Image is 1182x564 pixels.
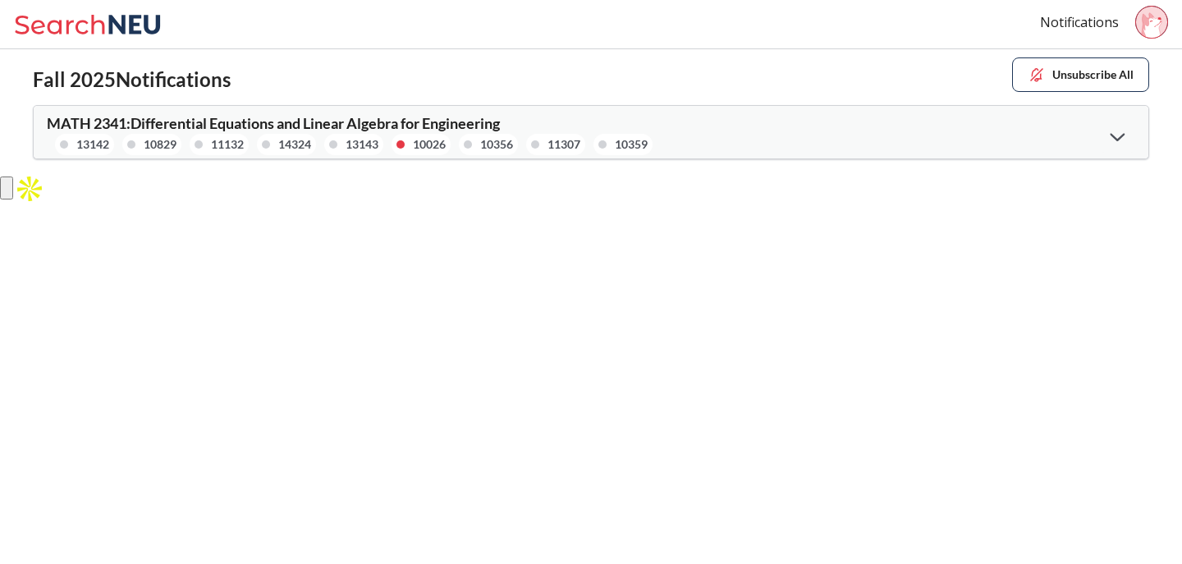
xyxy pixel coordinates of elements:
div: 10829 [144,135,176,154]
div: 13143 [346,135,378,154]
div: 11132 [211,135,244,154]
div: 10359 [615,135,648,154]
span: MATH 2341 : Differential Equations and Linear Algebra for Engineering [47,114,500,132]
div: 14324 [278,135,311,154]
h2: Fall 2025 Notifications [33,68,231,92]
img: Apollo [13,172,46,205]
a: Notifications [1040,13,1119,31]
button: Unsubscribe All [1012,57,1149,92]
div: 11307 [547,135,580,154]
div: 10356 [480,135,513,154]
div: 10026 [413,135,446,154]
img: unsubscribe.svg [1028,66,1046,84]
div: 13142 [76,135,109,154]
